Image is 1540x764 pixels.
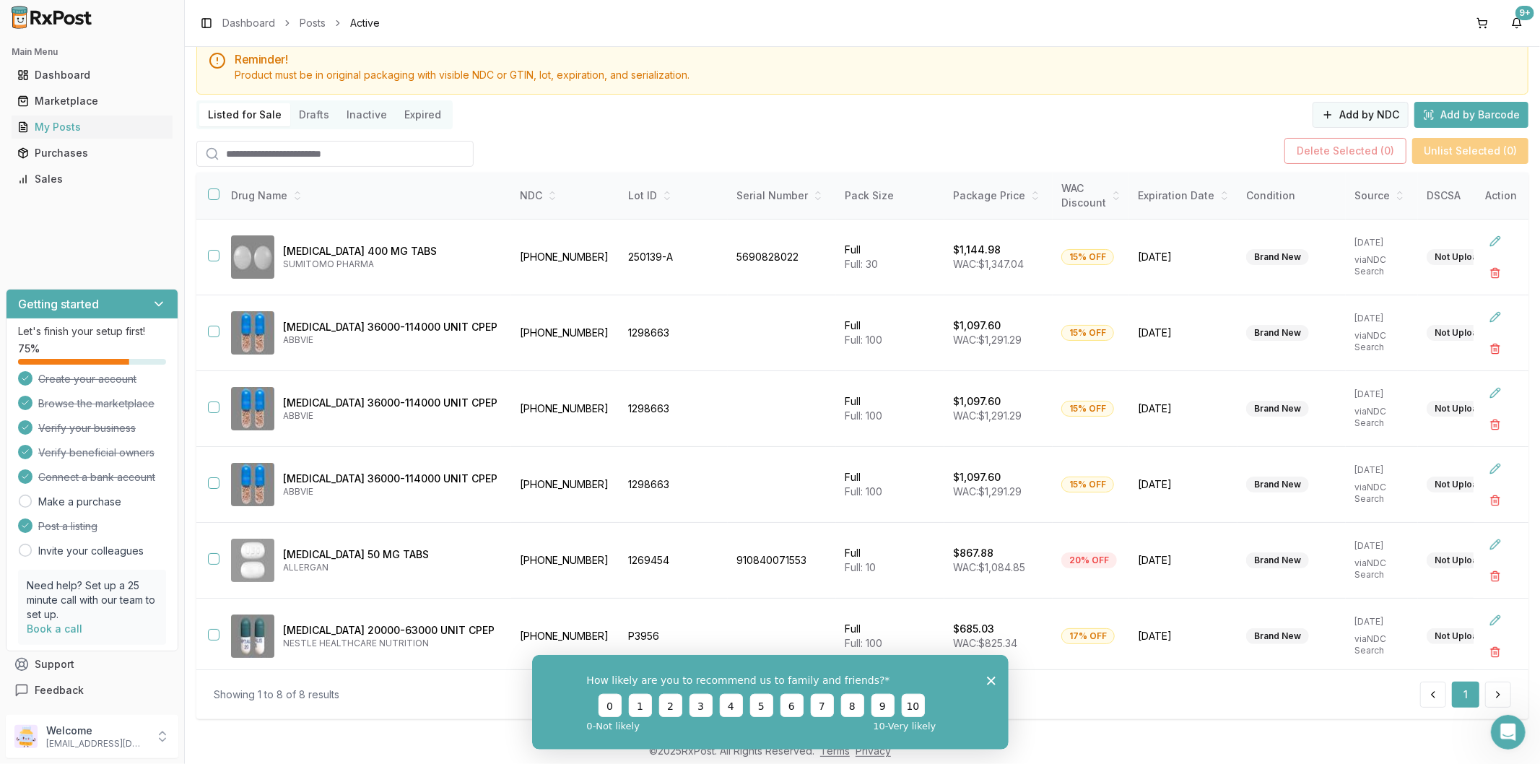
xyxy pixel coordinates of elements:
[953,188,1044,203] div: Package Price
[1482,563,1508,589] button: Delete
[27,578,157,622] p: Need help? Set up a 25 minute call with our team to set up.
[38,519,97,534] span: Post a listing
[6,651,178,677] button: Support
[199,103,290,126] button: Listed for Sale
[283,472,500,486] p: [MEDICAL_DATA] 36000-114000 UNIT CPEP
[222,16,380,30] nav: breadcrumb
[845,258,878,270] span: Full: 30
[953,318,1001,333] p: $1,097.60
[1138,250,1229,264] span: [DATE]
[283,638,500,649] p: NESTLE HEALTHCARE NUTRITION
[6,116,178,139] button: My Posts
[845,485,882,498] span: Full: 100
[836,173,944,220] th: Pack Size
[1418,173,1526,220] th: DSCSA
[283,259,500,270] p: SUMITOMO PHARMA
[1427,401,1502,417] div: Not Uploaded
[231,311,274,355] img: Creon 36000-114000 UNIT CPEP
[836,599,944,674] td: Full
[628,188,719,203] div: Lot ID
[728,523,836,599] td: 910840071553
[1354,406,1409,429] p: via NDC Search
[235,68,1516,82] div: Product must be in original packaging with visible NDC or GTIN, lot, expiration, and serialization.
[1061,552,1117,568] div: 20% OFF
[35,683,84,698] span: Feedback
[532,655,1009,750] iframe: Survey from RxPost
[231,539,274,582] img: Ubrelvy 50 MG TABS
[1061,477,1114,492] div: 15% OFF
[1427,628,1502,644] div: Not Uploaded
[17,172,167,186] div: Sales
[46,724,147,738] p: Welcome
[856,745,891,757] a: Privacy
[1515,6,1534,20] div: 9+
[1354,633,1409,656] p: via NDC Search
[1505,12,1528,35] button: 9+
[619,447,728,523] td: 1298663
[1138,477,1229,492] span: [DATE]
[283,244,500,259] p: [MEDICAL_DATA] 400 MG TABS
[6,90,178,113] button: Marketplace
[38,470,155,485] span: Connect a bank account
[6,677,178,703] button: Feedback
[1354,616,1409,628] p: [DATE]
[1452,682,1479,708] button: 1
[1482,336,1508,362] button: Delete
[231,463,274,506] img: Creon 36000-114000 UNIT CPEP
[1482,228,1508,254] button: Edit
[1474,173,1528,220] th: Action
[6,168,178,191] button: Sales
[14,725,38,748] img: User avatar
[1138,188,1229,203] div: Expiration Date
[619,599,728,674] td: P3956
[736,188,827,203] div: Serial Number
[1061,181,1121,210] div: WAC Discount
[38,495,121,509] a: Make a purchase
[1138,326,1229,340] span: [DATE]
[27,622,82,635] a: Book a call
[38,544,144,558] a: Invite your colleagues
[1313,102,1409,128] button: Add by NDC
[1482,260,1508,286] button: Delete
[290,103,338,126] button: Drafts
[6,64,178,87] button: Dashboard
[953,622,994,636] p: $685.03
[1061,325,1114,341] div: 15% OFF
[1138,553,1229,568] span: [DATE]
[231,235,274,279] img: Aptiom 400 MG TABS
[1061,628,1115,644] div: 17% OFF
[619,295,728,371] td: 1298663
[338,103,396,126] button: Inactive
[1138,629,1229,643] span: [DATE]
[12,62,173,88] a: Dashboard
[350,16,380,30] span: Active
[1482,607,1508,633] button: Edit
[1427,552,1502,568] div: Not Uploaded
[1246,628,1309,644] div: Brand New
[953,258,1024,270] span: WAC: $1,347.04
[1237,173,1346,220] th: Condition
[1354,254,1409,277] p: via NDC Search
[953,485,1022,498] span: WAC: $1,291.29
[283,623,500,638] p: [MEDICAL_DATA] 20000-63000 UNIT CPEP
[836,295,944,371] td: Full
[1482,380,1508,406] button: Edit
[1061,401,1114,417] div: 15% OFF
[18,295,99,313] h3: Getting started
[1354,557,1409,581] p: via NDC Search
[511,523,619,599] td: [PHONE_NUMBER]
[953,409,1022,422] span: WAC: $1,291.29
[1427,477,1502,492] div: Not Uploaded
[222,16,275,30] a: Dashboard
[1354,464,1409,476] p: [DATE]
[845,561,876,573] span: Full: 10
